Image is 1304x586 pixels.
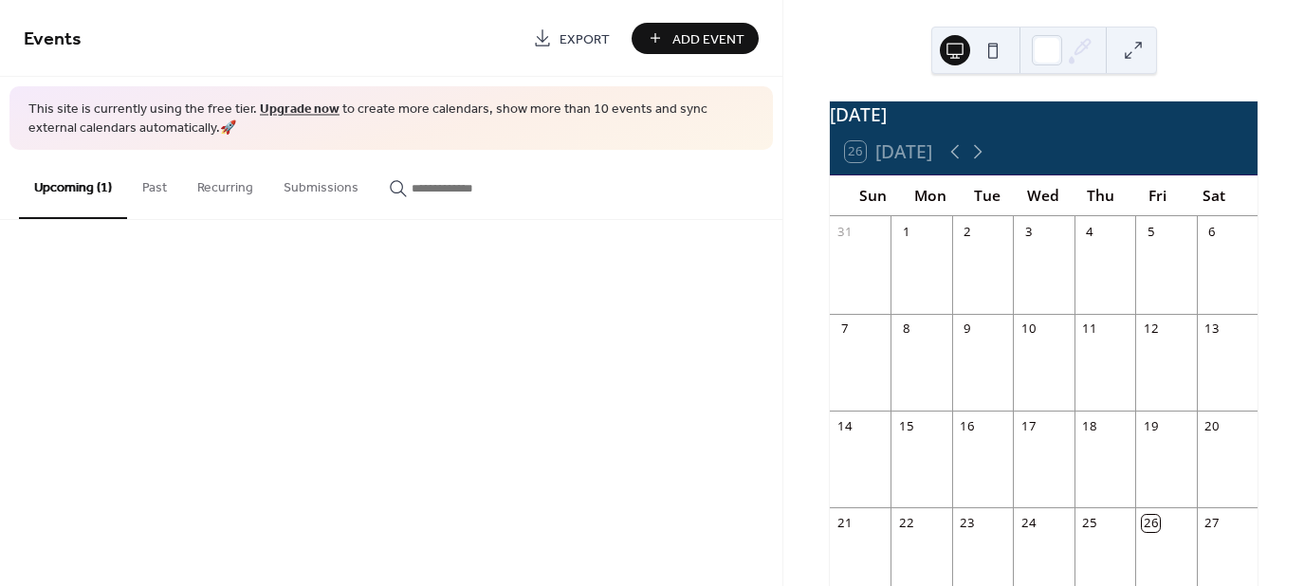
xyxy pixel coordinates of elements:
[959,417,976,434] div: 16
[1203,515,1221,532] div: 27
[1203,320,1221,338] div: 13
[836,417,854,434] div: 14
[1019,320,1037,338] div: 10
[1142,320,1159,338] div: 12
[1142,417,1159,434] div: 19
[959,515,976,532] div: 23
[1203,417,1221,434] div: 20
[1081,417,1098,434] div: 18
[1081,320,1098,338] div: 11
[836,320,854,338] div: 7
[836,223,854,240] div: 31
[898,320,915,338] div: 8
[1081,515,1098,532] div: 25
[898,515,915,532] div: 22
[268,150,374,217] button: Submissions
[959,175,1016,216] div: Tue
[1203,223,1221,240] div: 6
[19,150,127,219] button: Upcoming (1)
[24,21,82,58] span: Events
[1019,515,1037,532] div: 24
[1081,223,1098,240] div: 4
[632,23,759,54] button: Add Event
[1142,515,1159,532] div: 26
[28,101,754,137] span: This site is currently using the free tier. to create more calendars, show more than 10 events an...
[1019,223,1037,240] div: 3
[1142,223,1159,240] div: 5
[898,417,915,434] div: 15
[260,97,340,122] a: Upgrade now
[1016,175,1073,216] div: Wed
[836,515,854,532] div: 21
[898,223,915,240] div: 1
[1019,417,1037,434] div: 17
[1129,175,1185,216] div: Fri
[830,101,1258,129] div: [DATE]
[959,223,976,240] div: 2
[182,150,268,217] button: Recurring
[519,23,624,54] a: Export
[845,175,902,216] div: Sun
[902,175,959,216] div: Mon
[127,150,182,217] button: Past
[560,29,610,49] span: Export
[672,29,744,49] span: Add Event
[1072,175,1129,216] div: Thu
[959,320,976,338] div: 9
[1185,175,1242,216] div: Sat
